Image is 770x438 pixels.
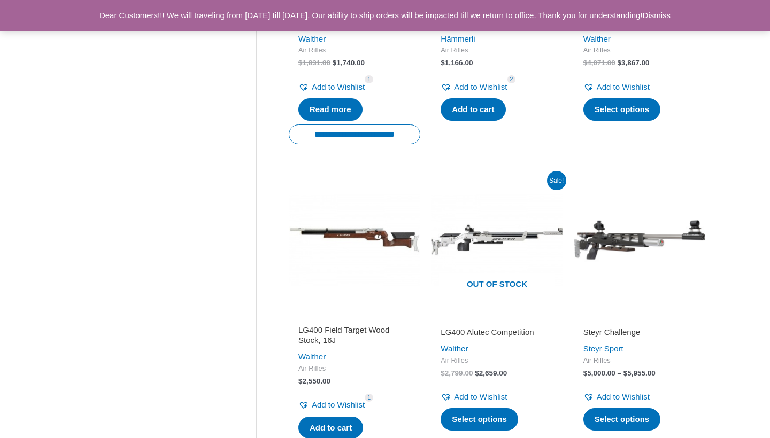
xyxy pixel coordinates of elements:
[441,344,468,353] a: Walther
[454,82,507,91] span: Add to Wishlist
[475,369,479,377] span: $
[583,369,588,377] span: $
[583,389,650,404] a: Add to Wishlist
[454,392,507,401] span: Add to Wishlist
[583,344,623,353] a: Steyr Sport
[618,59,650,67] bdi: 3,867.00
[441,34,475,43] a: Hämmerli
[583,80,650,95] a: Add to Wishlist
[574,174,705,306] img: Steyr Challenge
[441,408,518,431] a: Select options for “LG400 Alutec Competition”
[583,46,696,55] span: Air Rifles
[298,352,326,361] a: Walther
[441,59,445,67] span: $
[475,369,507,377] bdi: 2,659.00
[583,98,661,121] a: Select options for “LG500 Expert”
[583,356,696,365] span: Air Rifles
[441,80,507,95] a: Add to Wishlist
[441,327,553,341] a: LG400 Alutec Competition
[298,59,303,67] span: $
[298,312,411,325] iframe: Customer reviews powered by Trustpilot
[298,377,330,385] bdi: 2,550.00
[583,327,696,341] a: Steyr Challenge
[583,59,588,67] span: $
[441,389,507,404] a: Add to Wishlist
[333,59,365,67] bdi: 1,740.00
[441,312,553,325] iframe: Customer reviews powered by Trustpilot
[298,364,411,373] span: Air Rifles
[441,98,505,121] a: Add to cart: “Hammerli AR20 Pro”
[441,369,473,377] bdi: 2,799.00
[431,174,563,306] a: Out of stock
[643,11,671,20] a: Dismiss
[441,46,553,55] span: Air Rifles
[583,312,696,325] iframe: Customer reviews powered by Trustpilot
[298,325,411,346] h2: LG400 Field Target Wood Stock, 16J
[289,174,420,306] img: LG400 Field Target Wood Stock
[597,82,650,91] span: Add to Wishlist
[583,59,615,67] bdi: 4,071.00
[439,273,555,298] span: Out of stock
[441,59,473,67] bdi: 1,166.00
[507,75,516,83] span: 2
[441,327,553,338] h2: LG400 Alutec Competition
[441,356,553,365] span: Air Rifles
[298,34,326,43] a: Walther
[365,394,373,402] span: 1
[298,377,303,385] span: $
[298,325,411,350] a: LG400 Field Target Wood Stock, 16J
[618,369,622,377] span: –
[312,400,365,409] span: Add to Wishlist
[333,59,337,67] span: $
[547,171,566,190] span: Sale!
[298,397,365,412] a: Add to Wishlist
[431,174,563,306] img: LG400 Alutec Competition
[298,59,330,67] bdi: 1,831.00
[312,82,365,91] span: Add to Wishlist
[623,369,656,377] bdi: 5,955.00
[597,392,650,401] span: Add to Wishlist
[441,369,445,377] span: $
[298,80,365,95] a: Add to Wishlist
[618,59,622,67] span: $
[365,75,373,83] span: 1
[583,369,615,377] bdi: 5,000.00
[298,98,363,121] a: Read more about “LG400 Bluetec”
[298,46,411,55] span: Air Rifles
[623,369,628,377] span: $
[583,327,696,338] h2: Steyr Challenge
[583,408,661,431] a: Select options for “Steyr Challenge”
[583,34,611,43] a: Walther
